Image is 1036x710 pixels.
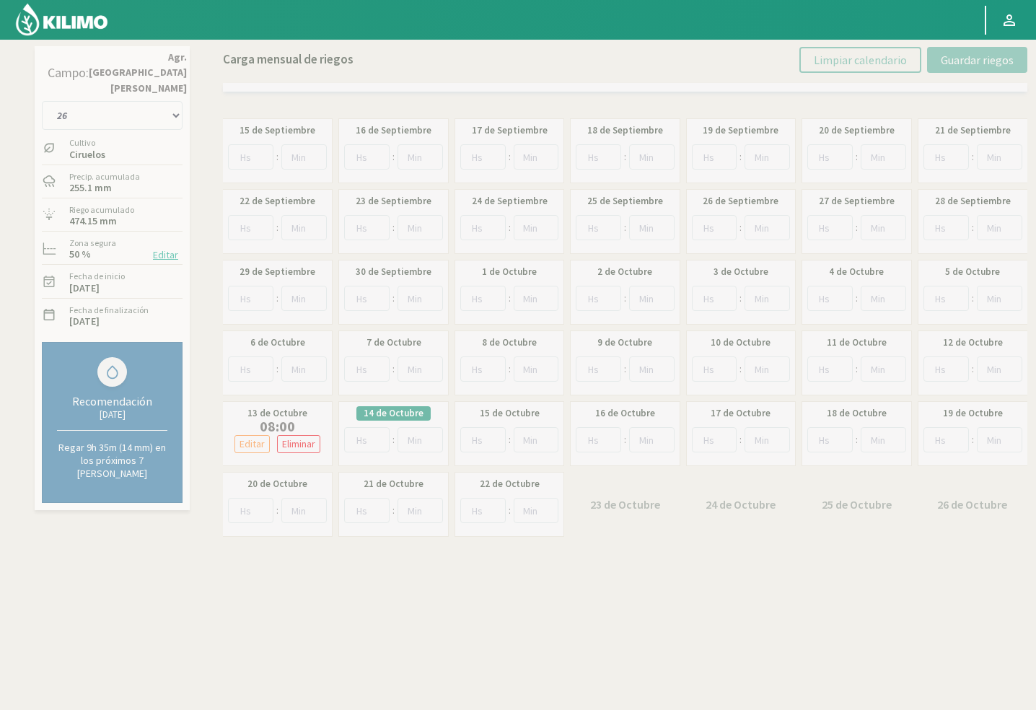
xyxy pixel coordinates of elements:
label: 25 de Octubre [822,496,892,513]
input: Hs [460,215,506,240]
label: 15 de Septiembre [240,123,315,138]
input: Hs [460,356,506,382]
input: Min [861,427,906,452]
input: Min [745,215,790,240]
input: Min [977,215,1022,240]
label: [DATE] [69,317,100,326]
input: Hs [692,144,737,170]
span: Limpiar calendario [814,53,907,67]
input: Min [514,215,559,240]
label: 29 de Septiembre [240,265,315,279]
input: Min [629,356,675,382]
input: Min [977,356,1022,382]
span: : [624,149,626,165]
input: Min [745,427,790,452]
label: 3 de Octubre [714,265,768,279]
span: : [392,361,395,377]
input: Min [977,286,1022,311]
label: Fecha de finalización [69,304,149,317]
input: Min [398,215,443,240]
label: 27 de Septiembre [819,194,895,209]
input: Min [398,356,443,382]
input: Hs [692,427,737,452]
span: : [972,432,974,447]
strong: Agr. [GEOGRAPHIC_DATA][PERSON_NAME] [89,50,187,96]
span: : [392,291,395,306]
label: 30 de Septiembre [356,265,431,279]
input: Hs [344,215,390,240]
span: : [739,291,742,306]
input: Hs [228,286,273,311]
img: Kilimo [14,2,109,37]
input: Min [398,286,443,311]
label: 16 de Septiembre [356,123,431,138]
label: [DATE] [69,284,100,293]
label: 14 de Octubre [364,406,423,421]
label: 18 de Octubre [827,406,887,421]
label: 20 de Septiembre [819,123,895,138]
input: Hs [344,427,390,452]
input: Min [629,144,675,170]
label: 2 de Octubre [597,265,652,279]
label: Cultivo [69,136,105,149]
p: Carga mensual de riegos [223,51,354,69]
label: 22 de Octubre [480,477,540,491]
input: Hs [460,144,506,170]
label: Zona segura [69,237,116,250]
label: 9 de Octubre [597,336,652,350]
div: Campo: [48,66,89,80]
input: Min [514,144,559,170]
label: 25 de Septiembre [587,194,663,209]
span: : [276,220,278,235]
input: Hs [807,215,853,240]
label: 26 de Octubre [937,496,1007,513]
input: Min [629,286,675,311]
input: Hs [923,427,969,452]
span: : [739,432,742,447]
label: 16 de Octubre [595,406,655,421]
span: : [739,220,742,235]
span: : [509,503,511,518]
input: Min [629,427,675,452]
span: : [392,503,395,518]
input: Hs [344,286,390,311]
label: 21 de Octubre [364,477,423,491]
input: Min [861,215,906,240]
p: Editar [240,436,265,452]
input: Hs [807,144,853,170]
button: Editar [234,435,270,453]
input: Min [398,144,443,170]
span: : [856,432,858,447]
input: Min [281,215,327,240]
label: Precip. acumulada [69,170,140,183]
input: Hs [228,498,273,523]
span: : [624,432,626,447]
span: Guardar riegos [941,53,1014,67]
label: 11 de Octubre [827,336,887,350]
input: Hs [692,215,737,240]
button: Guardar riegos [927,47,1027,73]
input: Hs [576,427,621,452]
input: Hs [460,498,506,523]
span: : [276,361,278,377]
input: Min [281,286,327,311]
input: Hs [344,144,390,170]
input: Min [281,144,327,170]
label: 50 % [69,250,91,259]
span: : [856,149,858,165]
input: Hs [460,286,506,311]
label: 474.15 mm [69,216,117,226]
input: Min [861,356,906,382]
input: Hs [576,286,621,311]
input: Hs [460,427,506,452]
label: 23 de Septiembre [356,194,431,209]
label: 5 de Octubre [945,265,1000,279]
input: Hs [923,356,969,382]
input: Hs [692,286,737,311]
p: Regar 9h 35m (14 mm) en los próximos 7 [PERSON_NAME] [57,441,167,480]
label: 7 de Octubre [366,336,421,350]
input: Min [745,144,790,170]
input: Min [861,286,906,311]
input: Hs [576,356,621,382]
span: : [856,361,858,377]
